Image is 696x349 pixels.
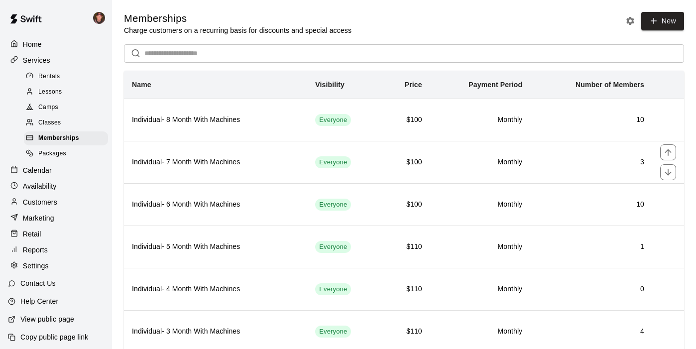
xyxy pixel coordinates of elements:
[538,157,644,168] h6: 3
[538,115,644,125] h6: 10
[315,116,351,125] span: Everyone
[8,195,104,210] a: Customers
[24,101,108,115] div: Camps
[8,163,104,178] a: Calendar
[24,131,112,146] a: Memberships
[438,115,523,125] h6: Monthly
[38,87,62,97] span: Lessons
[8,211,104,226] a: Marketing
[132,157,299,168] h6: Individual- 7 Month With Machines
[576,81,644,89] b: Number of Members
[38,118,61,128] span: Classes
[315,285,351,294] span: Everyone
[8,258,104,273] a: Settings
[538,199,644,210] h6: 10
[132,81,151,89] b: Name
[23,55,50,65] p: Services
[315,81,345,89] b: Visibility
[315,242,351,252] span: Everyone
[390,199,422,210] h6: $100
[538,284,644,295] h6: 0
[315,283,351,295] div: This membership is visible to all customers
[8,53,104,68] a: Services
[315,326,351,338] div: This membership is visible to all customers
[315,158,351,167] span: Everyone
[132,241,299,252] h6: Individual- 5 Month With Machines
[24,85,108,99] div: Lessons
[20,314,74,324] p: View public page
[24,69,112,84] a: Rentals
[315,327,351,337] span: Everyone
[23,245,48,255] p: Reports
[8,37,104,52] a: Home
[438,284,523,295] h6: Monthly
[20,278,56,288] p: Contact Us
[132,115,299,125] h6: Individual- 8 Month With Machines
[390,157,422,168] h6: $100
[124,25,351,35] p: Charge customers on a recurring basis for discounts and special access
[132,284,299,295] h6: Individual- 4 Month With Machines
[24,100,112,116] a: Camps
[438,199,523,210] h6: Monthly
[24,116,108,130] div: Classes
[390,284,422,295] h6: $110
[20,332,88,342] p: Copy public page link
[91,8,112,28] div: Mike Skogen
[315,200,351,210] span: Everyone
[438,157,523,168] h6: Monthly
[20,296,58,306] p: Help Center
[24,116,112,131] a: Classes
[8,227,104,241] a: Retail
[23,165,52,175] p: Calendar
[23,213,54,223] p: Marketing
[315,156,351,168] div: This membership is visible to all customers
[23,197,57,207] p: Customers
[660,144,676,160] button: move item up
[623,13,638,28] button: Memberships settings
[315,199,351,211] div: This membership is visible to all customers
[23,261,49,271] p: Settings
[8,179,104,194] a: Availability
[390,241,422,252] h6: $110
[438,326,523,337] h6: Monthly
[660,164,676,180] button: move item down
[538,241,644,252] h6: 1
[23,39,42,49] p: Home
[24,84,112,100] a: Lessons
[8,242,104,257] a: Reports
[24,131,108,145] div: Memberships
[124,12,351,25] h5: Memberships
[38,103,58,113] span: Camps
[315,241,351,253] div: This membership is visible to all customers
[390,326,422,337] h6: $110
[438,241,523,252] h6: Monthly
[390,115,422,125] h6: $100
[38,149,66,159] span: Packages
[38,72,60,82] span: Rentals
[24,70,108,84] div: Rentals
[641,12,684,30] a: New
[405,81,422,89] b: Price
[315,114,351,126] div: This membership is visible to all customers
[132,199,299,210] h6: Individual- 6 Month With Machines
[24,146,112,162] a: Packages
[538,326,644,337] h6: 4
[468,81,522,89] b: Payment Period
[38,133,79,143] span: Memberships
[24,147,108,161] div: Packages
[23,181,57,191] p: Availability
[132,326,299,337] h6: Individual- 3 Month With Machines
[93,12,105,24] img: Mike Skogen
[23,229,41,239] p: Retail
